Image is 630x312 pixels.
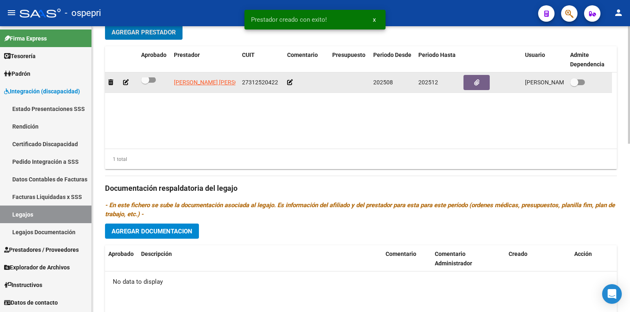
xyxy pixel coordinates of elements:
[509,251,527,257] span: Creado
[614,8,623,18] mat-icon: person
[105,271,617,292] div: No data to display
[105,201,615,218] i: - En este fichero se sube la documentación asociada al legajo. Es información del afiliado y del ...
[525,52,545,58] span: Usuario
[242,79,278,86] span: 27312520422
[525,79,589,86] span: [PERSON_NAME] [DATE]
[138,245,382,272] datatable-header-cell: Descripción
[574,251,592,257] span: Acción
[386,251,416,257] span: Comentario
[251,16,327,24] span: Prestador creado con exito!
[108,251,134,257] span: Aprobado
[239,46,284,73] datatable-header-cell: CUIT
[418,52,456,58] span: Periodo Hasta
[4,87,80,96] span: Integración (discapacidad)
[174,52,200,58] span: Prestador
[522,46,567,73] datatable-header-cell: Usuario
[505,245,571,272] datatable-header-cell: Creado
[382,245,431,272] datatable-header-cell: Comentario
[570,52,605,68] span: Admite Dependencia
[242,52,255,58] span: CUIT
[431,245,505,272] datatable-header-cell: Comentario Administrador
[4,263,70,272] span: Explorador de Archivos
[4,69,30,78] span: Padrón
[370,46,415,73] datatable-header-cell: Periodo Desde
[4,298,58,307] span: Datos de contacto
[287,52,318,58] span: Comentario
[4,52,36,61] span: Tesorería
[174,79,263,86] span: [PERSON_NAME] [PERSON_NAME]
[112,29,176,36] span: Agregar Prestador
[112,228,192,235] span: Agregar Documentacion
[373,52,411,58] span: Periodo Desde
[105,245,138,272] datatable-header-cell: Aprobado
[4,280,42,289] span: Instructivos
[435,251,472,267] span: Comentario Administrador
[284,46,329,73] datatable-header-cell: Comentario
[329,46,370,73] datatable-header-cell: Presupuesto
[373,79,393,86] span: 202508
[65,4,101,22] span: - ospepri
[7,8,16,18] mat-icon: menu
[105,224,199,239] button: Agregar Documentacion
[332,52,365,58] span: Presupuesto
[105,25,183,40] button: Agregar Prestador
[4,245,79,254] span: Prestadores / Proveedores
[105,183,617,194] h3: Documentación respaldatoria del legajo
[4,34,47,43] span: Firma Express
[105,155,127,164] div: 1 total
[141,52,167,58] span: Aprobado
[171,46,239,73] datatable-header-cell: Prestador
[602,284,622,304] div: Open Intercom Messenger
[418,79,438,86] span: 202512
[415,46,460,73] datatable-header-cell: Periodo Hasta
[567,46,612,73] datatable-header-cell: Admite Dependencia
[141,251,172,257] span: Descripción
[373,16,376,23] span: x
[366,12,382,27] button: x
[138,46,171,73] datatable-header-cell: Aprobado
[571,245,612,272] datatable-header-cell: Acción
